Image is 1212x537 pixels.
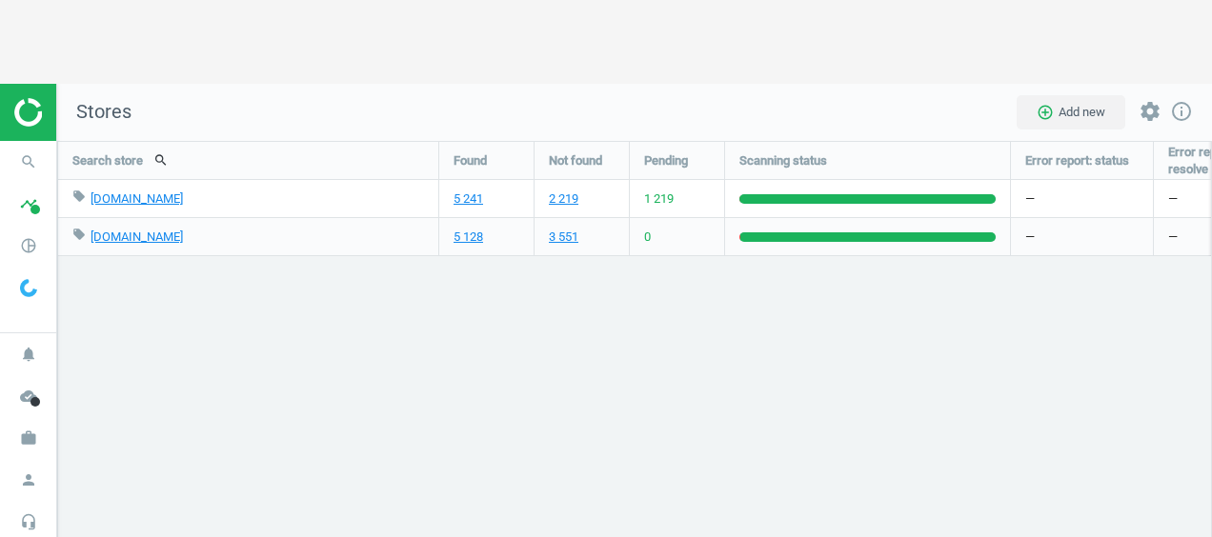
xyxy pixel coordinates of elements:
[1130,91,1170,132] button: settings
[10,336,47,372] i: notifications
[1133,472,1179,518] iframe: Intercom live chat
[1168,190,1178,208] span: —
[1011,180,1153,217] div: —
[10,186,47,222] i: timeline
[58,142,438,179] div: Search store
[1037,104,1054,121] i: add_circle_outline
[1170,100,1193,125] a: info_outline
[454,152,487,169] span: Found
[644,152,688,169] span: Pending
[454,229,483,246] a: 5 128
[1168,229,1178,246] span: —
[10,228,47,264] i: pie_chart_outlined
[1017,95,1125,129] button: add_circle_outlineAdd new
[644,229,651,246] span: 0
[72,189,86,203] i: local_offer
[14,98,150,127] img: ajHJNr6hYgQAAAAASUVORK5CYII=
[454,190,483,208] a: 5 241
[10,144,47,180] i: search
[10,462,47,498] i: person
[549,229,578,246] a: 3 551
[549,152,602,169] span: Not found
[549,190,578,208] a: 2 219
[20,279,37,297] img: wGWNvw8QSZomAAAAABJRU5ErkJggg==
[143,144,179,176] button: search
[1025,152,1129,169] span: Error report: status
[1170,100,1193,123] i: info_outline
[644,190,674,208] span: 1 219
[91,229,183,244] a: [DOMAIN_NAME]
[10,378,47,414] i: cloud_done
[57,99,131,126] span: Stores
[1011,218,1153,255] div: —
[72,228,86,241] i: local_offer
[91,191,183,206] a: [DOMAIN_NAME]
[739,152,827,169] span: Scanning status
[1139,100,1161,123] i: settings
[10,420,47,456] i: work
